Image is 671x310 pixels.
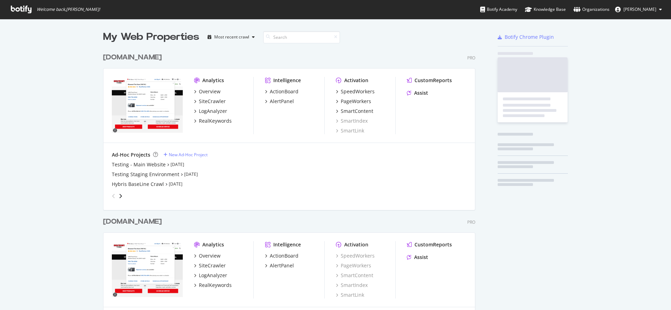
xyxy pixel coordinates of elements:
[265,252,298,259] a: ActionBoard
[414,77,452,84] div: CustomReports
[109,190,118,202] div: angle-left
[112,171,179,178] a: Testing Staging Environment
[265,262,294,269] a: AlertPanel
[112,77,183,134] img: discounttire.com
[205,31,258,43] button: Most recent crawl
[336,252,375,259] a: SpeedWorkers
[194,262,226,269] a: SiteCrawler
[270,88,298,95] div: ActionBoard
[202,241,224,248] div: Analytics
[214,35,249,39] div: Most recent crawl
[112,151,150,158] div: Ad-Hoc Projects
[414,241,452,248] div: CustomReports
[414,254,428,261] div: Assist
[467,219,475,225] div: Pro
[341,108,373,115] div: SmartContent
[199,88,221,95] div: Overview
[336,272,373,279] a: SmartContent
[270,98,294,105] div: AlertPanel
[407,89,428,96] a: Assist
[194,98,226,105] a: SiteCrawler
[336,262,371,269] a: PageWorkers
[498,34,554,41] a: Botify Chrome Plugin
[573,6,609,13] div: Organizations
[199,252,221,259] div: Overview
[336,282,368,289] a: SmartIndex
[341,98,371,105] div: PageWorkers
[273,241,301,248] div: Intelligence
[199,98,226,105] div: SiteCrawler
[467,55,475,61] div: Pro
[265,88,298,95] a: ActionBoard
[344,77,368,84] div: Activation
[194,88,221,95] a: Overview
[407,254,428,261] a: Assist
[273,77,301,84] div: Intelligence
[103,52,162,63] div: [DOMAIN_NAME]
[336,127,364,134] a: SmartLink
[103,52,165,63] a: [DOMAIN_NAME]
[194,117,232,124] a: RealKeywords
[336,98,371,105] a: PageWorkers
[194,272,227,279] a: LogAnalyzer
[609,4,668,15] button: [PERSON_NAME]
[194,252,221,259] a: Overview
[169,152,208,158] div: New Ad-Hoc Project
[199,117,232,124] div: RealKeywords
[336,88,375,95] a: SpeedWorkers
[169,181,182,187] a: [DATE]
[623,6,656,12] span: Jason Summers
[336,117,368,124] a: SmartIndex
[199,262,226,269] div: SiteCrawler
[164,152,208,158] a: New Ad-Hoc Project
[184,171,198,177] a: [DATE]
[199,282,232,289] div: RealKeywords
[171,161,184,167] a: [DATE]
[414,89,428,96] div: Assist
[407,77,452,84] a: CustomReports
[194,108,227,115] a: LogAnalyzer
[336,108,373,115] a: SmartContent
[37,7,100,12] span: Welcome back, [PERSON_NAME] !
[103,217,165,227] a: [DOMAIN_NAME]
[199,272,227,279] div: LogAnalyzer
[407,241,452,248] a: CustomReports
[112,161,166,168] a: Testing - Main Website
[336,291,364,298] a: SmartLink
[103,30,199,44] div: My Web Properties
[112,241,183,298] img: discounttiresecondary.com
[103,217,162,227] div: [DOMAIN_NAME]
[112,181,164,188] a: Hybris BaseLine Crawl
[199,108,227,115] div: LogAnalyzer
[263,31,340,43] input: Search
[270,262,294,269] div: AlertPanel
[270,252,298,259] div: ActionBoard
[341,88,375,95] div: SpeedWorkers
[202,77,224,84] div: Analytics
[505,34,554,41] div: Botify Chrome Plugin
[194,282,232,289] a: RealKeywords
[480,6,517,13] div: Botify Academy
[265,98,294,105] a: AlertPanel
[118,193,123,200] div: angle-right
[344,241,368,248] div: Activation
[525,6,566,13] div: Knowledge Base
